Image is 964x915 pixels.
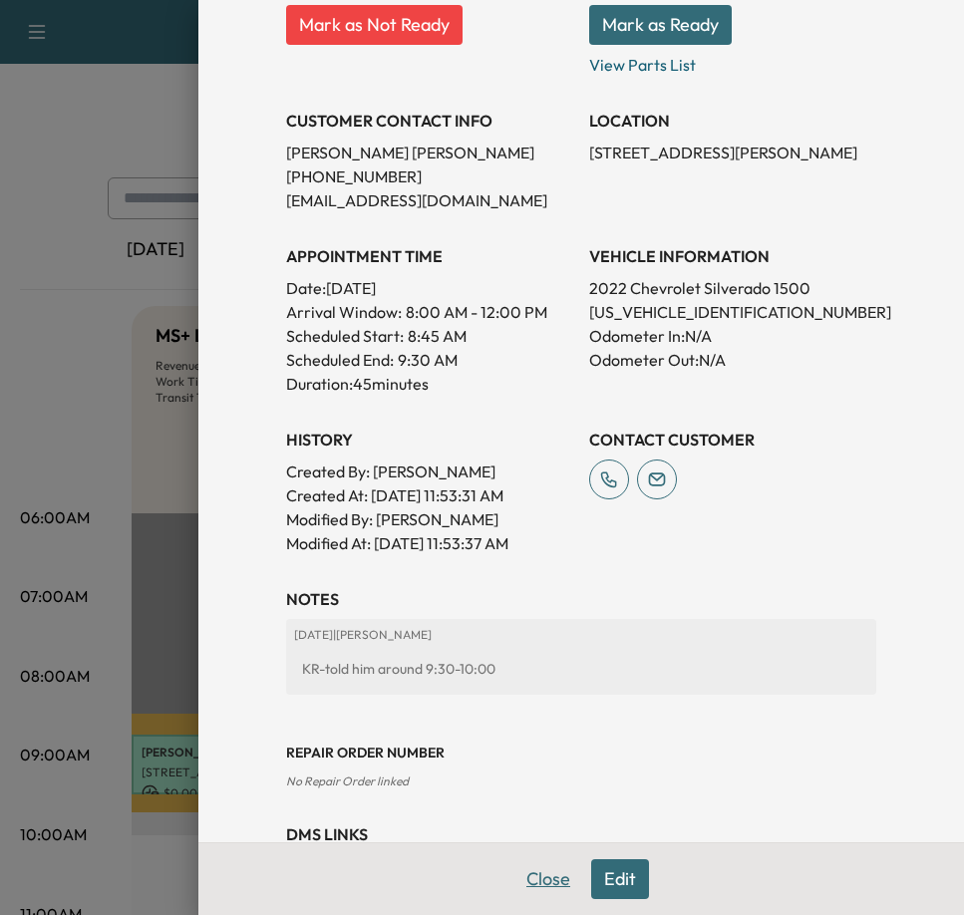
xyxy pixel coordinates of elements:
[286,5,463,45] button: Mark as Not Ready
[286,822,876,846] h3: DMS Links
[286,531,573,555] p: Modified At : [DATE] 11:53:37 AM
[286,300,573,324] p: Arrival Window:
[513,859,583,899] button: Close
[589,300,876,324] p: [US_VEHICLE_IDENTIFICATION_NUMBER]
[589,5,732,45] button: Mark as Ready
[286,324,404,348] p: Scheduled Start:
[294,627,868,643] p: [DATE] | [PERSON_NAME]
[589,348,876,372] p: Odometer Out: N/A
[294,651,868,687] div: KR-told him around 9:30-10:00
[589,428,876,452] h3: CONTACT CUSTOMER
[286,276,573,300] p: Date: [DATE]
[408,324,467,348] p: 8:45 AM
[589,276,876,300] p: 2022 Chevrolet Silverado 1500
[589,109,876,133] h3: LOCATION
[286,587,876,611] h3: NOTES
[286,743,876,762] h3: Repair Order number
[591,859,649,899] button: Edit
[286,773,409,788] span: No Repair Order linked
[286,244,573,268] h3: APPOINTMENT TIME
[589,324,876,348] p: Odometer In: N/A
[286,428,573,452] h3: History
[286,348,394,372] p: Scheduled End:
[286,141,573,164] p: [PERSON_NAME] [PERSON_NAME]
[589,244,876,268] h3: VEHICLE INFORMATION
[398,348,458,372] p: 9:30 AM
[286,483,573,507] p: Created At : [DATE] 11:53:31 AM
[286,109,573,133] h3: CUSTOMER CONTACT INFO
[406,300,547,324] span: 8:00 AM - 12:00 PM
[589,141,876,164] p: [STREET_ADDRESS][PERSON_NAME]
[286,507,573,531] p: Modified By : [PERSON_NAME]
[286,372,573,396] p: Duration: 45 minutes
[589,45,876,77] p: View Parts List
[286,188,573,212] p: [EMAIL_ADDRESS][DOMAIN_NAME]
[286,459,573,483] p: Created By : [PERSON_NAME]
[286,164,573,188] p: [PHONE_NUMBER]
